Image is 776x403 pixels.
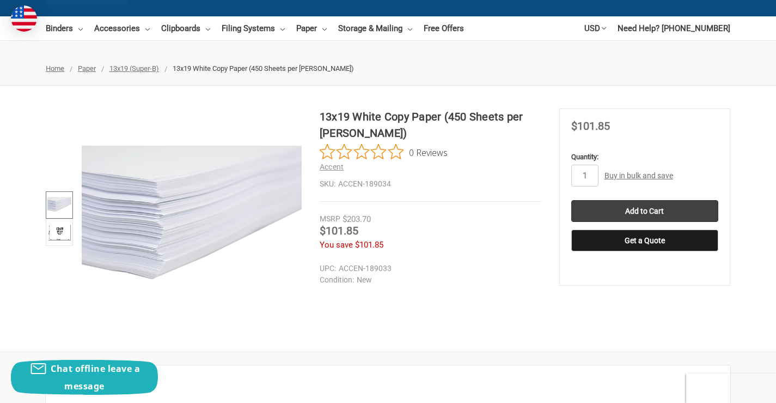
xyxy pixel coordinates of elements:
[51,363,140,392] span: Chat offline leave a message
[57,377,719,393] h2: Description
[46,64,64,73] a: Home
[161,16,210,40] a: Clipboards
[46,16,83,40] a: Binders
[604,171,673,180] a: Buy in bulk and save
[571,230,718,251] button: Get a Quote
[338,16,412,40] a: Storage & Mailing
[78,64,96,73] a: Paper
[320,274,354,286] dt: Condition:
[320,213,340,225] div: MSRP
[47,220,71,244] img: 13x19 White Copy Paper (450 Sheets per Ream)
[82,109,302,329] img: 13x19 White Copy Paper (450 Sheets per Ream)
[571,200,718,222] input: Add to Cart
[320,178,335,190] dt: SKU:
[320,274,536,286] dd: New
[424,16,464,40] a: Free Offers
[11,360,158,395] button: Chat offline leave a message
[320,178,541,190] dd: ACCEN-189034
[109,64,159,73] a: 13x19 (Super-B)
[320,109,541,141] h1: 13x19 White Copy Paper (450 Sheets per [PERSON_NAME])
[173,64,354,73] span: 13x19 White Copy Paper (450 Sheets per [PERSON_NAME])
[320,263,336,274] dt: UPC:
[222,16,285,40] a: Filing Systems
[94,16,150,40] a: Accessories
[11,5,37,32] img: duty and tax information for United States
[686,374,776,403] iframe: Google Customer Reviews
[296,16,327,40] a: Paper
[571,152,718,163] label: Quantity:
[618,16,730,40] a: Need Help? [PHONE_NUMBER]
[320,263,536,274] dd: ACCEN-189033
[320,224,358,237] span: $101.85
[584,16,606,40] a: USD
[320,163,344,171] a: Accent
[47,193,71,217] img: 13x19 White Copy Paper (450 Sheets per Ream)
[320,144,448,160] button: Rated 0 out of 5 stars from 0 reviews. Jump to reviews.
[571,119,610,133] span: $101.85
[409,144,448,160] span: 0 Reviews
[320,240,353,250] span: You save
[355,240,383,250] span: $101.85
[343,214,371,224] span: $203.70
